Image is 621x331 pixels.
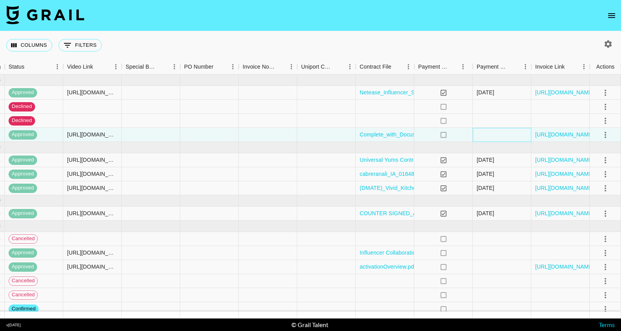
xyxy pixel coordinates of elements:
[360,170,579,178] a: cabreranali_IA_01848_W6_Sour_Patch_Kids_Jack_in_the_Box_May_25_Jun_25 (1).pdf
[6,322,21,327] div: v [DATE]
[110,61,122,73] button: Menu
[333,61,344,72] button: Sort
[9,249,37,257] span: approved
[63,59,122,74] div: Video Link
[6,5,84,24] img: Grail Talent
[535,209,594,217] a: [URL][DOMAIN_NAME]
[67,156,117,164] div: https://www.youtube.com/shorts/QzPBfagSsis
[67,249,117,257] div: https://www.tiktok.com/@gracieowenss/video/7542982434451737886
[356,59,414,74] div: Contract File
[360,59,391,74] div: Contract File
[122,59,180,74] div: Special Booking Type
[275,61,286,72] button: Sort
[9,263,37,271] span: approved
[9,235,37,242] span: cancelled
[531,59,590,74] div: Invoice Link
[180,59,239,74] div: PO Number
[184,59,213,74] div: PO Number
[9,170,37,178] span: approved
[67,170,117,178] div: https://www.instagram.com/p/DKdJympS9uj/
[535,59,565,74] div: Invoice Link
[599,260,612,274] button: select merge strategy
[360,131,559,138] a: Complete_with_Docusign_NON_POSTING_TCCC_([GEOGRAPHIC_DATA]).pdf
[477,89,494,96] div: 6/5/2025
[565,61,576,72] button: Sort
[599,128,612,142] button: select merge strategy
[9,291,37,299] span: cancelled
[227,61,239,73] button: Menu
[599,207,612,220] button: select merge strategy
[599,168,612,181] button: select merge strategy
[403,61,414,73] button: Menu
[457,61,469,73] button: Menu
[477,209,494,217] div: 8/3/2025
[67,59,93,74] div: Video Link
[5,59,63,74] div: Status
[6,39,52,51] button: Select columns
[535,156,594,164] a: [URL][DOMAIN_NAME]
[291,321,328,329] div: © Grail Talent
[9,184,37,192] span: approved
[9,117,35,124] span: declined
[477,184,494,192] div: 7/2/2025
[239,59,297,74] div: Invoice Notes
[360,263,415,271] a: activationOverview.pdf
[599,321,615,328] a: Terms
[599,289,612,302] button: select merge strategy
[391,61,402,72] button: Sort
[477,59,509,74] div: Payment Sent Date
[301,59,333,74] div: Uniport Contact Email
[535,263,594,271] a: [URL][DOMAIN_NAME]
[59,39,102,51] button: Show filters
[599,100,612,113] button: select merge strategy
[67,184,117,192] div: https://www.instagram.com/p/DLSjLcaxvvN/
[535,89,594,96] a: [URL][DOMAIN_NAME]
[9,156,37,164] span: approved
[360,184,580,192] a: (DMATE)_Vivid_Kitchen_Global_Influencer_Agreement_KR-EN_Bilingual_(Anali)_(2).pdf
[67,89,117,96] div: https://www.tiktok.com/@gracieowenss/video/7505926987723132191
[126,59,158,74] div: Special Booking Type
[477,170,494,178] div: 8/5/2025
[67,209,117,217] div: https://www.instagram.com/reel/DMg3lSuxnKR/?igsh=NTc4MTIwNjQ2YQ==
[596,59,615,74] div: Actions
[449,61,460,72] button: Sort
[9,210,37,217] span: approved
[51,61,63,73] button: Menu
[604,8,619,23] button: open drawer
[286,61,297,73] button: Menu
[535,131,594,138] a: [URL][DOMAIN_NAME]
[25,61,35,72] button: Sort
[599,182,612,195] button: select merge strategy
[9,305,39,313] span: confirmed
[599,303,612,316] button: select merge strategy
[599,232,612,246] button: select merge strategy
[535,170,594,178] a: [URL][DOMAIN_NAME]
[213,61,224,72] button: Sort
[67,263,117,271] div: https://www.tiktok.com/@gracieowenss/video/7535551246967573791
[9,131,37,138] span: approved
[344,61,356,73] button: Menu
[599,154,612,167] button: select merge strategy
[9,103,35,110] span: declined
[360,89,567,96] a: Netease_Influencer_Service_Agreement-_gracieowenss__Dreame-2025_-.docx.pdf
[360,156,430,164] a: Universal Yums Contract.pdf
[414,59,473,74] div: Payment Sent
[535,184,594,192] a: [URL][DOMAIN_NAME]
[599,274,612,288] button: select merge strategy
[67,131,117,138] div: https://www.tiktok.com/@cabreranali/video/7491353256879197482
[360,209,566,217] a: COUNTER SIGNED_ANALI_CABRERA_HAYMAKER_MAGGI_[DATE].docx (1).pdf
[93,61,104,72] button: Sort
[169,61,180,73] button: Menu
[590,59,621,74] div: Actions
[599,114,612,127] button: select merge strategy
[158,61,169,72] button: Sort
[9,277,37,285] span: cancelled
[297,59,356,74] div: Uniport Contact Email
[9,59,25,74] div: Status
[243,59,275,74] div: Invoice Notes
[473,59,531,74] div: Payment Sent Date
[509,61,520,72] button: Sort
[9,89,37,96] span: approved
[520,61,531,73] button: Menu
[418,59,449,74] div: Payment Sent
